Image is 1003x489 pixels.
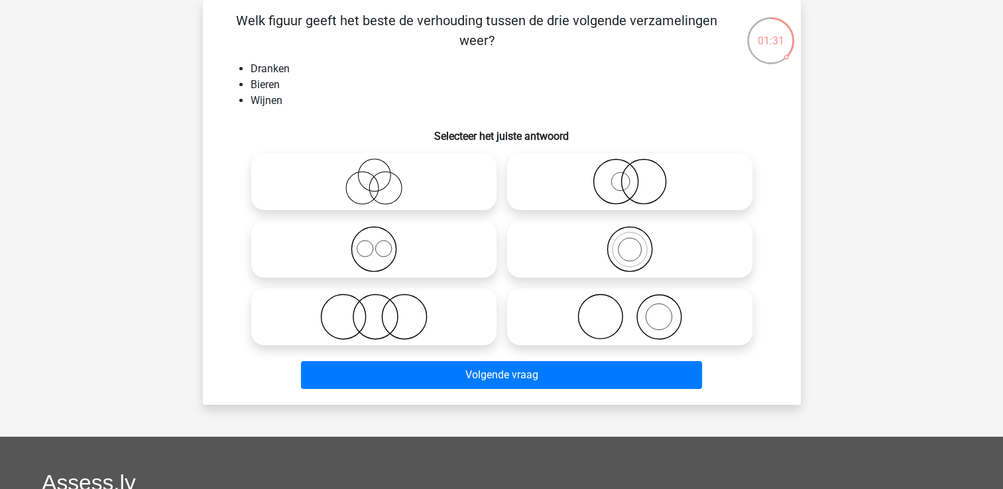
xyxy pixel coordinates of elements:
li: Dranken [251,61,780,77]
h6: Selecteer het juiste antwoord [224,119,780,142]
div: 01:31 [746,16,796,49]
li: Wijnen [251,93,780,109]
li: Bieren [251,77,780,93]
button: Volgende vraag [301,361,702,389]
p: Welk figuur geeft het beste de verhouding tussen de drie volgende verzamelingen weer? [224,11,730,50]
